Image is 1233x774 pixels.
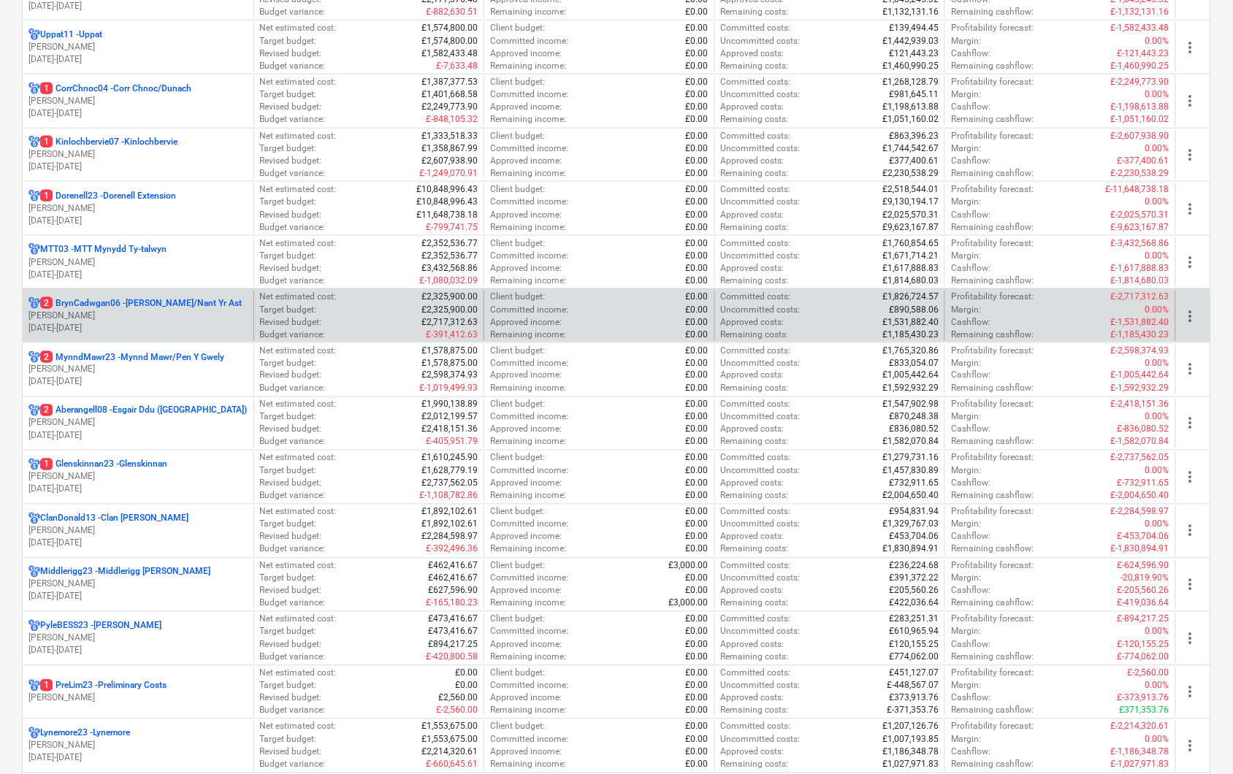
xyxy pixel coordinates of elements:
p: Remaining income : [490,221,566,234]
p: £-1,051,160.02 [1111,113,1169,126]
p: Remaining income : [490,6,566,18]
p: £2,352,536.77 [421,250,478,262]
div: Project has multi currencies enabled [28,566,40,578]
p: Net estimated cost : [260,291,337,303]
p: £11,648,738.18 [416,209,478,221]
span: 2 [40,351,53,363]
p: Target budget : [260,142,317,155]
p: Revised budget : [260,316,322,329]
p: £10,848,996.43 [416,196,478,208]
p: £1,582,433.48 [421,47,478,60]
p: £0.00 [686,209,709,221]
p: £-2,717,312.63 [1111,291,1169,303]
p: £-2,249,773.90 [1111,76,1169,88]
p: £1,358,867.99 [421,142,478,155]
div: 1Dorenell23 -Dorenell Extension[PERSON_NAME][DATE]-[DATE] [28,190,248,227]
p: Committed income : [490,88,568,101]
p: Uncommitted costs : [721,142,801,155]
p: Profitability forecast : [951,183,1034,196]
p: PreLim23 - Preliminary Costs [40,680,167,692]
div: 1Kinlochbervie07 -Kinlochbervie[PERSON_NAME][DATE]-[DATE] [28,136,248,173]
p: PyleBESS23 - [PERSON_NAME] [40,620,161,632]
p: Target budget : [260,196,317,208]
p: Remaining costs : [721,275,789,287]
span: 1 [40,83,53,94]
p: Committed income : [490,196,568,208]
p: £10,848,996.43 [416,183,478,196]
p: Approved costs : [721,262,785,275]
p: Cashflow : [951,101,990,113]
p: [DATE] - [DATE] [28,430,248,442]
p: Cashflow : [951,47,990,60]
p: £1,814,680.03 [882,275,939,287]
p: £981,645.11 [889,88,939,101]
p: Uncommitted costs : [721,196,801,208]
p: [DATE] - [DATE] [28,752,248,765]
p: Target budget : [260,250,317,262]
div: Middlerigg23 -Middlerigg [PERSON_NAME][PERSON_NAME][DATE]-[DATE] [28,566,248,603]
p: £0.00 [686,221,709,234]
p: £0.00 [686,196,709,208]
p: Approved income : [490,101,562,113]
p: £-11,648,738.18 [1106,183,1169,196]
div: Project has multi currencies enabled [28,351,40,364]
p: [PERSON_NAME] [28,41,248,53]
span: more_vert [1182,361,1199,378]
p: £890,588.06 [889,304,939,316]
p: Glenskinnan23 - Glenskinnan [40,459,167,471]
p: Remaining cashflow : [951,329,1034,341]
p: Remaining cashflow : [951,275,1034,287]
p: £2,325,900.00 [421,304,478,316]
div: Project has multi currencies enabled [28,243,40,256]
p: Committed income : [490,250,568,262]
p: £-377,400.61 [1118,155,1169,167]
span: more_vert [1182,576,1199,594]
span: more_vert [1182,630,1199,648]
p: Margin : [951,88,981,101]
p: £2,352,536.77 [421,237,478,250]
p: Target budget : [260,35,317,47]
p: Client budget : [490,345,545,357]
div: MTT03 -MTT Mynydd Ty-talwyn[PERSON_NAME][DATE]-[DATE] [28,243,248,280]
div: 2Aberangell08 -Esgair Ddu ([GEOGRAPHIC_DATA])[PERSON_NAME][DATE]-[DATE] [28,405,248,442]
p: [PERSON_NAME] [28,364,248,376]
p: £0.00 [686,250,709,262]
p: £2,249,773.90 [421,101,478,113]
div: Project has multi currencies enabled [28,620,40,632]
p: Profitability forecast : [951,345,1034,357]
p: Target budget : [260,357,317,369]
p: Target budget : [260,304,317,316]
p: Approved costs : [721,155,785,167]
p: £-9,623,167.87 [1111,221,1169,234]
span: more_vert [1182,307,1199,325]
p: Dorenell23 - Dorenell Extension [40,190,176,202]
p: £0.00 [686,113,709,126]
p: £0.00 [686,101,709,113]
p: Uncommitted costs : [721,250,801,262]
p: £9,130,194.17 [882,196,939,208]
p: £139,494.45 [889,22,939,34]
p: Committed costs : [721,291,791,303]
p: Remaining income : [490,329,566,341]
p: £-1,617,888.83 [1111,262,1169,275]
p: Revised budget : [260,209,322,221]
span: more_vert [1182,683,1199,701]
span: more_vert [1182,415,1199,432]
p: £9,623,167.87 [882,221,939,234]
div: 1PreLim23 -Preliminary Costs[PERSON_NAME] [28,680,248,705]
p: £121,443.23 [889,47,939,60]
p: £-1,249,070.91 [419,167,478,180]
p: £1,442,939.03 [882,35,939,47]
p: Profitability forecast : [951,291,1034,303]
p: £1,617,888.83 [882,262,939,275]
p: £377,400.61 [889,155,939,167]
p: CorrChnoc04 - Corr Chnoc/Dunach [40,83,191,95]
p: £-2,025,570.31 [1111,209,1169,221]
p: Committed costs : [721,130,791,142]
p: £0.00 [686,304,709,316]
span: more_vert [1182,200,1199,218]
p: Cashflow : [951,262,990,275]
p: £1,744,542.67 [882,142,939,155]
p: [PERSON_NAME] [28,417,248,429]
p: Cashflow : [951,155,990,167]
